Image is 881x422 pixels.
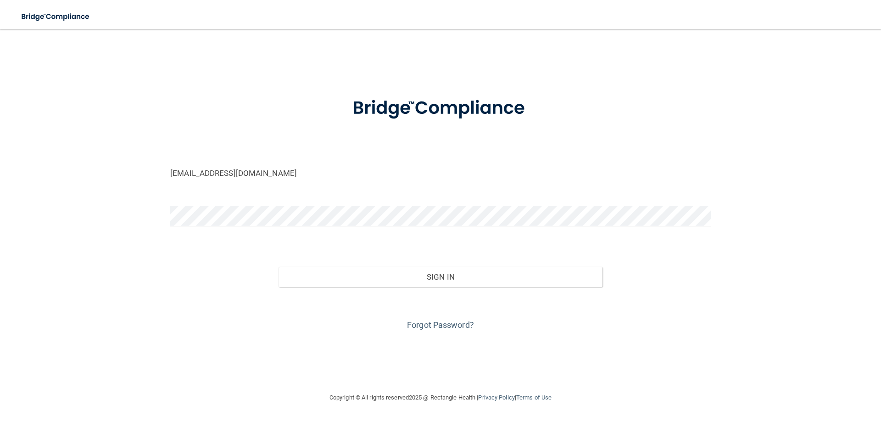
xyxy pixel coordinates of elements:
[516,394,552,401] a: Terms of Use
[14,7,98,26] img: bridge_compliance_login_screen.278c3ca4.svg
[170,163,711,183] input: Email
[279,267,603,287] button: Sign In
[407,320,474,330] a: Forgot Password?
[273,383,608,412] div: Copyright © All rights reserved 2025 @ Rectangle Health | |
[478,394,514,401] a: Privacy Policy
[334,84,547,132] img: bridge_compliance_login_screen.278c3ca4.svg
